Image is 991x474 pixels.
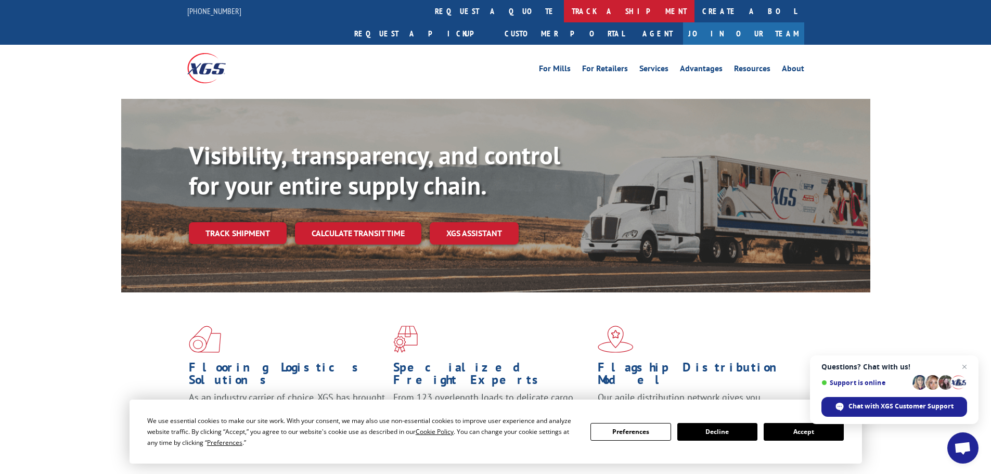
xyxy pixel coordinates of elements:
span: Our agile distribution network gives you nationwide inventory management on demand. [598,391,789,416]
span: Chat with XGS Customer Support [848,402,954,411]
button: Accept [764,423,844,441]
a: Join Our Team [683,22,804,45]
a: Open chat [947,432,979,464]
div: Cookie Consent Prompt [130,400,862,464]
a: Calculate transit time [295,222,421,245]
a: For Mills [539,65,571,76]
a: Request a pickup [346,22,497,45]
h1: Flooring Logistics Solutions [189,361,385,391]
a: About [782,65,804,76]
img: xgs-icon-total-supply-chain-intelligence-red [189,326,221,353]
span: As an industry carrier of choice, XGS has brought innovation and dedication to flooring logistics... [189,391,385,428]
h1: Specialized Freight Experts [393,361,590,391]
span: Questions? Chat with us! [821,363,967,371]
a: Services [639,65,668,76]
a: Customer Portal [497,22,632,45]
b: Visibility, transparency, and control for your entire supply chain. [189,139,560,201]
h1: Flagship Distribution Model [598,361,794,391]
p: From 123 overlength loads to delicate cargo, our experienced staff knows the best way to move you... [393,391,590,438]
a: XGS ASSISTANT [430,222,519,245]
a: Resources [734,65,770,76]
span: Support is online [821,379,909,387]
a: Advantages [680,65,723,76]
button: Decline [677,423,757,441]
a: Agent [632,22,683,45]
span: Preferences [207,438,242,447]
img: xgs-icon-focused-on-flooring-red [393,326,418,353]
a: Track shipment [189,222,287,244]
img: xgs-icon-flagship-distribution-model-red [598,326,634,353]
button: Preferences [590,423,671,441]
span: Cookie Policy [416,427,454,436]
a: [PHONE_NUMBER] [187,6,241,16]
div: We use essential cookies to make our site work. With your consent, we may also use non-essential ... [147,415,578,448]
span: Chat with XGS Customer Support [821,397,967,417]
a: For Retailers [582,65,628,76]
